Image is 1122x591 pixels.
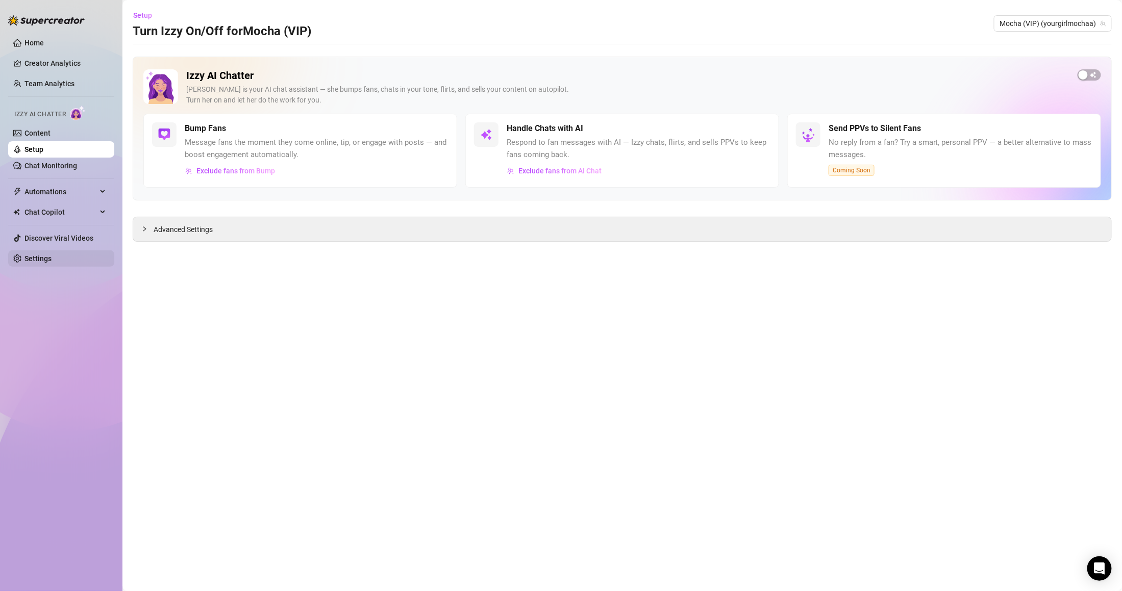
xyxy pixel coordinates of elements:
[24,145,43,153] a: Setup
[24,129,51,137] a: Content
[158,129,170,141] img: svg%3e
[829,165,875,176] span: Coming Soon
[141,226,147,232] span: collapsed
[24,55,106,71] a: Creator Analytics
[829,137,1092,161] span: No reply from a fan? Try a smart, personal PPV — a better alternative to mass messages.
[70,106,86,120] img: AI Chatter
[24,234,93,242] a: Discover Viral Videos
[133,11,152,19] span: Setup
[133,7,160,23] button: Setup
[133,23,311,40] h3: Turn Izzy On/Off for Mocha (VIP)
[518,167,602,175] span: Exclude fans from AI Chat
[1000,16,1106,31] span: Mocha (VIP) (yourgirlmochaa)
[143,69,178,104] img: Izzy AI Chatter
[196,167,275,175] span: Exclude fans from Bump
[24,80,74,88] a: Team Analytics
[185,137,448,161] span: Message fans the moment they come online, tip, or engage with posts — and boost engagement automa...
[829,122,921,135] h5: Send PPVs to Silent Fans
[186,69,1069,82] h2: Izzy AI Chatter
[24,254,52,263] a: Settings
[802,128,818,144] img: silent-fans-ppv-o-N6Mmdf.svg
[507,137,770,161] span: Respond to fan messages with AI — Izzy chats, flirts, and sells PPVs to keep fans coming back.
[24,162,77,170] a: Chat Monitoring
[141,223,154,235] div: collapsed
[24,184,97,200] span: Automations
[185,163,276,179] button: Exclude fans from Bump
[24,39,44,47] a: Home
[154,224,213,235] span: Advanced Settings
[1087,556,1112,581] div: Open Intercom Messenger
[14,110,66,119] span: Izzy AI Chatter
[507,122,583,135] h5: Handle Chats with AI
[507,167,514,174] img: svg%3e
[13,188,21,196] span: thunderbolt
[507,163,602,179] button: Exclude fans from AI Chat
[186,84,1069,106] div: [PERSON_NAME] is your AI chat assistant — she bumps fans, chats in your tone, flirts, and sells y...
[480,129,492,141] img: svg%3e
[185,122,226,135] h5: Bump Fans
[185,167,192,174] img: svg%3e
[8,15,85,25] img: logo-BBDzfeDw.svg
[1100,20,1106,27] span: team
[24,204,97,220] span: Chat Copilot
[13,209,20,216] img: Chat Copilot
